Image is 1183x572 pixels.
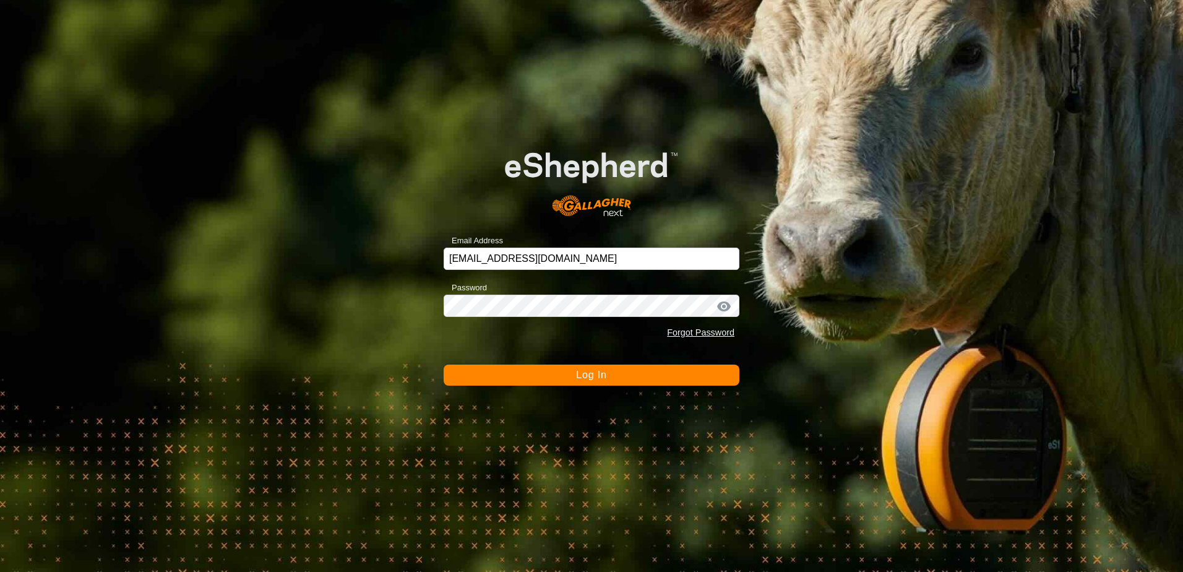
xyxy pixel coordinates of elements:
[444,235,503,247] label: Email Address
[444,365,739,386] button: Log In
[444,282,487,294] label: Password
[576,370,606,380] span: Log In
[473,128,710,228] img: E-shepherd Logo
[667,327,734,337] a: Forgot Password
[444,248,739,270] input: Email Address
